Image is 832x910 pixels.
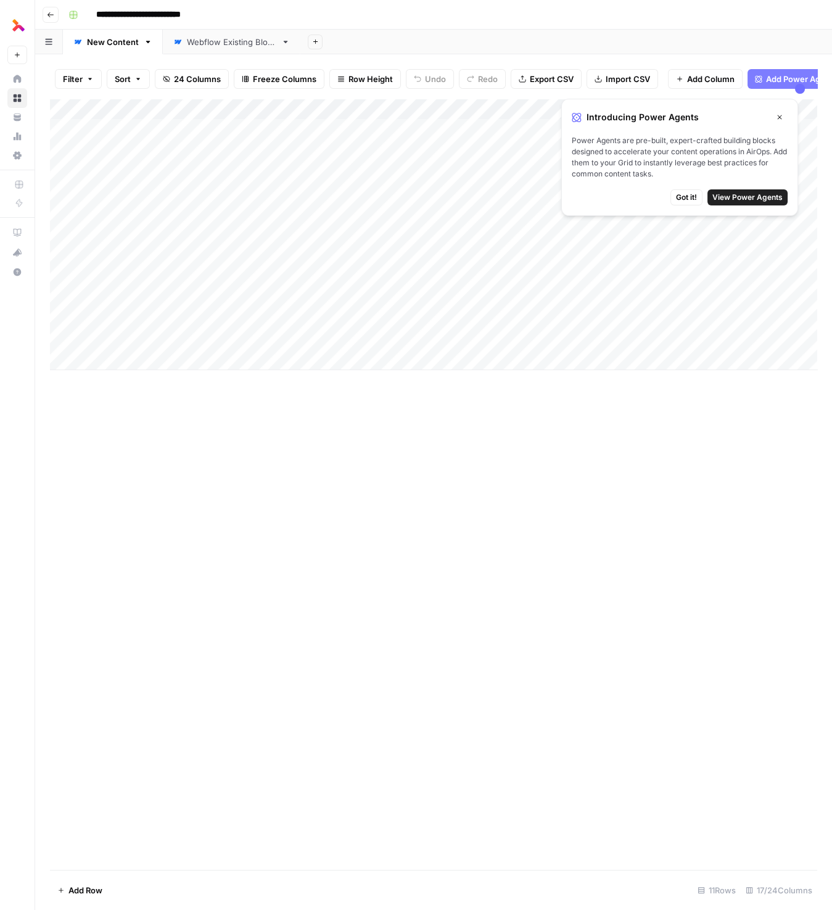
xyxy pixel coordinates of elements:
a: Home [7,69,27,89]
button: Redo [459,69,506,89]
button: What's new? [7,242,27,262]
button: Export CSV [511,69,582,89]
button: Sort [107,69,150,89]
span: Redo [478,73,498,85]
div: 17/24 Columns [741,880,817,900]
img: Thoughtful AI Content Engine Logo [7,14,30,36]
span: Sort [115,73,131,85]
div: 11 Rows [693,880,741,900]
a: Browse [7,88,27,108]
button: Workspace: Thoughtful AI Content Engine [7,10,27,41]
div: Introducing Power Agents [572,109,788,125]
div: Webflow Existing Blogs [187,36,276,48]
span: Add Row [68,884,102,896]
div: What's new? [8,243,27,262]
span: Export CSV [530,73,574,85]
span: Power Agents are pre-built, expert-crafted building blocks designed to accelerate your content op... [572,135,788,180]
button: Import CSV [587,69,658,89]
span: 24 Columns [174,73,221,85]
button: Undo [406,69,454,89]
button: Add Column [668,69,743,89]
a: AirOps Academy [7,223,27,242]
a: Usage [7,126,27,146]
a: Your Data [7,107,27,127]
button: Got it! [670,189,702,205]
a: New Content [63,30,163,54]
button: Add Row [50,880,110,900]
span: Row Height [348,73,393,85]
span: View Power Agents [712,192,783,203]
button: Help + Support [7,262,27,282]
span: Got it! [676,192,697,203]
button: Freeze Columns [234,69,324,89]
button: View Power Agents [707,189,788,205]
span: Import CSV [606,73,650,85]
button: Filter [55,69,102,89]
div: New Content [87,36,139,48]
span: Filter [63,73,83,85]
span: Freeze Columns [253,73,316,85]
span: Add Column [687,73,735,85]
span: Undo [425,73,446,85]
a: Webflow Existing Blogs [163,30,300,54]
button: Row Height [329,69,401,89]
button: 24 Columns [155,69,229,89]
a: Settings [7,146,27,165]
